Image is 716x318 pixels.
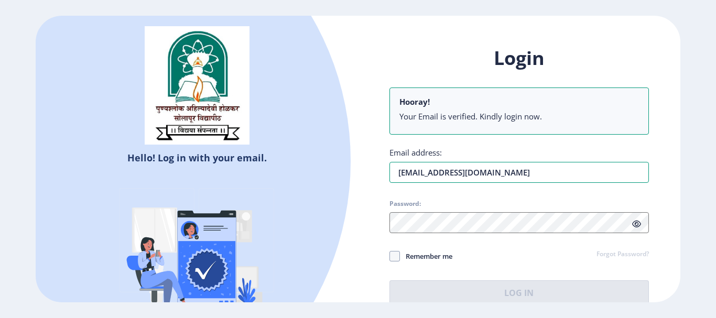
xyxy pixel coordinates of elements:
[389,162,649,183] input: Email address
[389,200,421,208] label: Password:
[389,280,649,305] button: Log In
[399,111,639,122] li: Your Email is verified. Kindly login now.
[389,147,442,158] label: Email address:
[145,26,249,145] img: sulogo.png
[389,46,649,71] h1: Login
[399,96,430,107] b: Hooray!
[596,250,649,259] a: Forgot Password?
[400,250,452,262] span: Remember me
